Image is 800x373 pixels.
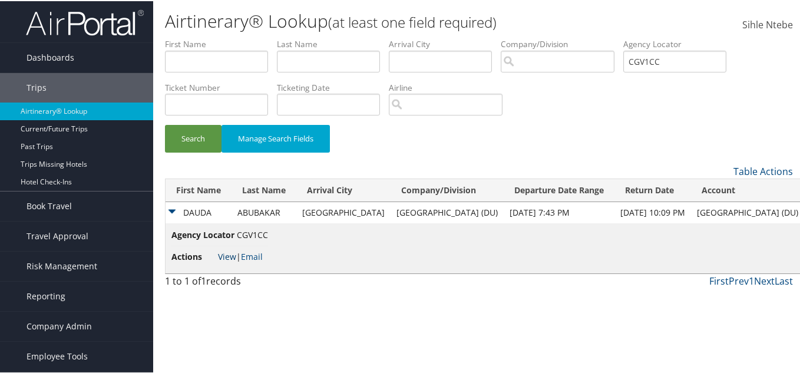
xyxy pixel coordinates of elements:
td: [GEOGRAPHIC_DATA] (DU) [391,201,504,222]
a: Prev [729,273,749,286]
label: Ticketing Date [277,81,389,93]
span: Agency Locator [171,227,234,240]
span: Reporting [27,280,65,310]
td: [GEOGRAPHIC_DATA] [296,201,391,222]
td: [DATE] 7:43 PM [504,201,614,222]
td: DAUDA [166,201,232,222]
th: Arrival City: activate to sort column ascending [296,178,391,201]
button: Manage Search Fields [222,124,330,151]
a: Last [775,273,793,286]
a: Email [241,250,263,261]
th: Last Name: activate to sort column ascending [232,178,296,201]
label: Agency Locator [623,37,735,49]
img: airportal-logo.png [26,8,144,35]
a: First [709,273,729,286]
span: Sihle Ntebe [742,17,793,30]
td: ABUBAKAR [232,201,296,222]
span: CGV1CC [237,228,268,239]
span: 1 [201,273,206,286]
th: Company/Division [391,178,504,201]
span: Employee Tools [27,341,88,370]
h1: Airtinerary® Lookup [165,8,584,32]
a: Next [754,273,775,286]
span: | [218,250,263,261]
span: Company Admin [27,311,92,340]
th: Departure Date Range: activate to sort column ascending [504,178,614,201]
a: Sihle Ntebe [742,6,793,42]
label: Last Name [277,37,389,49]
small: (at least one field required) [328,11,497,31]
a: Table Actions [733,164,793,177]
td: [DATE] 10:09 PM [614,201,691,222]
th: First Name: activate to sort column ascending [166,178,232,201]
div: 1 to 1 of records [165,273,309,293]
label: Company/Division [501,37,623,49]
span: Dashboards [27,42,74,71]
label: First Name [165,37,277,49]
span: Travel Approval [27,220,88,250]
label: Arrival City [389,37,501,49]
label: Ticket Number [165,81,277,93]
label: Airline [389,81,511,93]
a: 1 [749,273,754,286]
a: View [218,250,236,261]
button: Search [165,124,222,151]
th: Return Date: activate to sort column ascending [614,178,691,201]
span: Actions [171,249,216,262]
span: Risk Management [27,250,97,280]
span: Trips [27,72,47,101]
span: Book Travel [27,190,72,220]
